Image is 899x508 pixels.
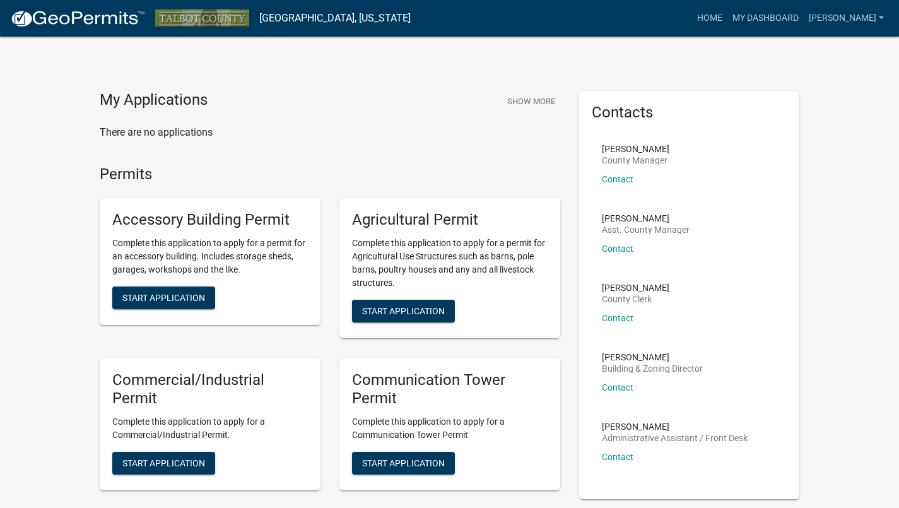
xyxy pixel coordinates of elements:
h5: Commercial/Industrial Permit [112,371,308,408]
p: Administrative Assistant / Front Desk [602,434,748,442]
p: Complete this application to apply for a Communication Tower Permit [352,415,548,442]
h5: Contacts [592,103,787,122]
a: [GEOGRAPHIC_DATA], [US_STATE] [259,8,411,29]
a: Home [692,6,727,30]
p: There are no applications [100,125,560,140]
p: [PERSON_NAME] [602,283,669,292]
button: Start Application [352,300,455,322]
button: Start Application [112,286,215,309]
button: Start Application [112,452,215,475]
p: [PERSON_NAME] [602,353,703,362]
a: Contact [602,452,633,462]
h5: Accessory Building Permit [112,211,308,229]
p: [PERSON_NAME] [602,422,748,431]
p: County Clerk [602,295,669,304]
p: Asst. County Manager [602,225,690,234]
p: Complete this application to apply for a permit for an accessory building. Includes storage sheds... [112,237,308,276]
span: Start Application [362,306,445,316]
span: Start Application [122,293,205,303]
p: Complete this application to apply for a Commercial/Industrial Permit. [112,415,308,442]
a: Contact [602,382,633,393]
span: Start Application [122,458,205,468]
a: Contact [602,244,633,254]
p: [PERSON_NAME] [602,145,669,153]
p: County Manager [602,156,669,165]
p: Complete this application to apply for a permit for Agricultural Use Structures such as barns, po... [352,237,548,290]
span: Start Application [362,458,445,468]
h5: Agricultural Permit [352,211,548,229]
button: Start Application [352,452,455,475]
button: Show More [502,91,560,112]
h5: Communication Tower Permit [352,371,548,408]
p: Building & Zoning Director [602,364,703,373]
a: My Dashboard [727,6,804,30]
h4: Permits [100,165,560,184]
h4: My Applications [100,91,208,110]
p: [PERSON_NAME] [602,214,690,223]
a: [PERSON_NAME] [804,6,889,30]
img: Talbot County, Georgia [155,9,249,27]
a: Contact [602,313,633,323]
a: Contact [602,174,633,184]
